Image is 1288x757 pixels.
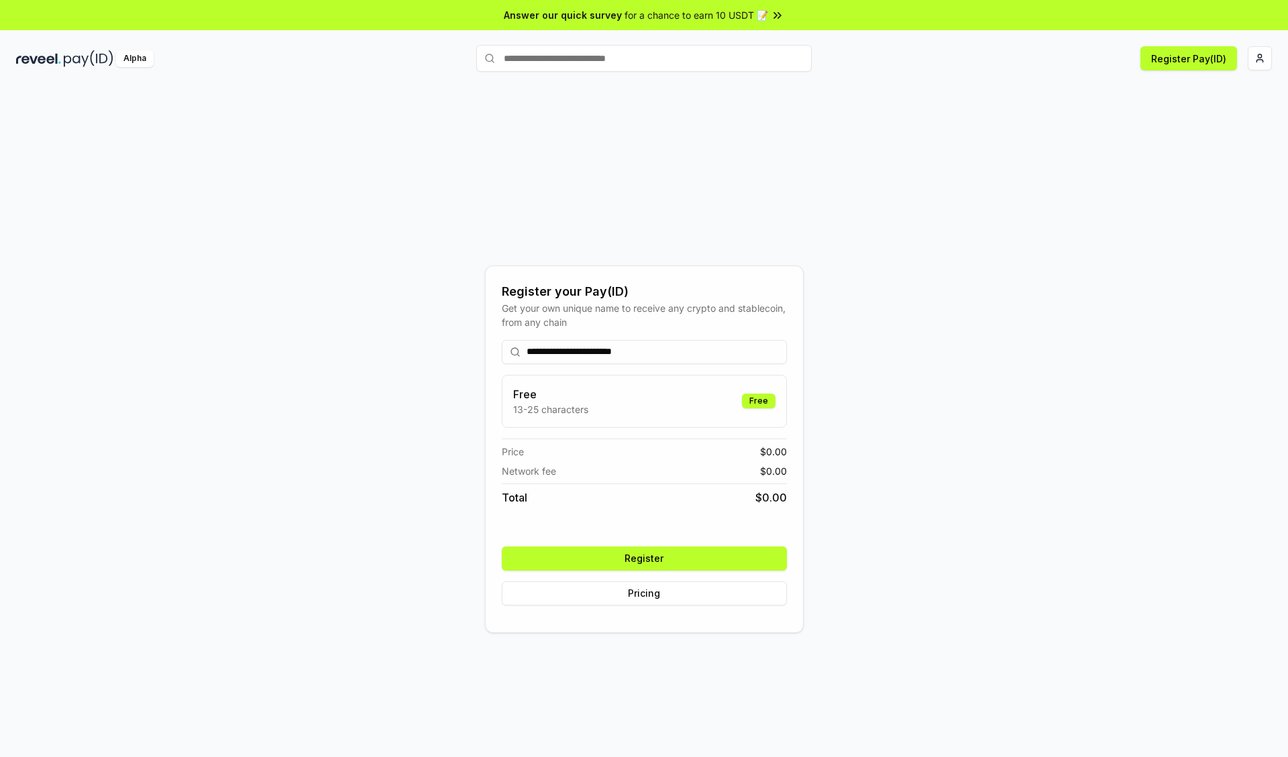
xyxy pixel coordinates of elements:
[502,581,787,605] button: Pricing
[513,402,588,416] p: 13-25 characters
[513,386,588,402] h3: Free
[502,464,556,478] span: Network fee
[16,50,61,67] img: reveel_dark
[64,50,113,67] img: pay_id
[760,445,787,459] span: $ 0.00
[504,8,622,22] span: Answer our quick survey
[742,394,775,408] div: Free
[502,489,527,506] span: Total
[502,445,524,459] span: Price
[755,489,787,506] span: $ 0.00
[502,301,787,329] div: Get your own unique name to receive any crypto and stablecoin, from any chain
[625,8,768,22] span: for a chance to earn 10 USDT 📝
[116,50,154,67] div: Alpha
[760,464,787,478] span: $ 0.00
[502,282,787,301] div: Register your Pay(ID)
[1140,46,1237,70] button: Register Pay(ID)
[502,546,787,571] button: Register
